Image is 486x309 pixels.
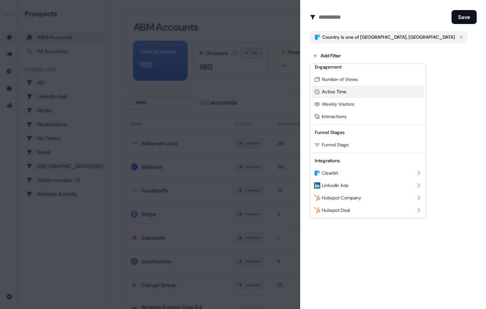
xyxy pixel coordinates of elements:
span: LinkedIn Ads [322,182,349,189]
div: Engagement [312,61,424,73]
div: Integrations [312,154,424,167]
span: Interactions [322,113,347,120]
div: Funnel Stages [312,126,424,139]
span: Clearbit [322,170,338,176]
span: Weekly Visitors [322,101,354,107]
span: Hubspot Deal [322,207,350,213]
span: Hubspot Company [322,195,361,201]
div: Add Filter [310,64,426,218]
span: Active Time [322,89,347,95]
span: Funnel Stage [322,142,349,148]
span: Number of Views [322,76,358,82]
